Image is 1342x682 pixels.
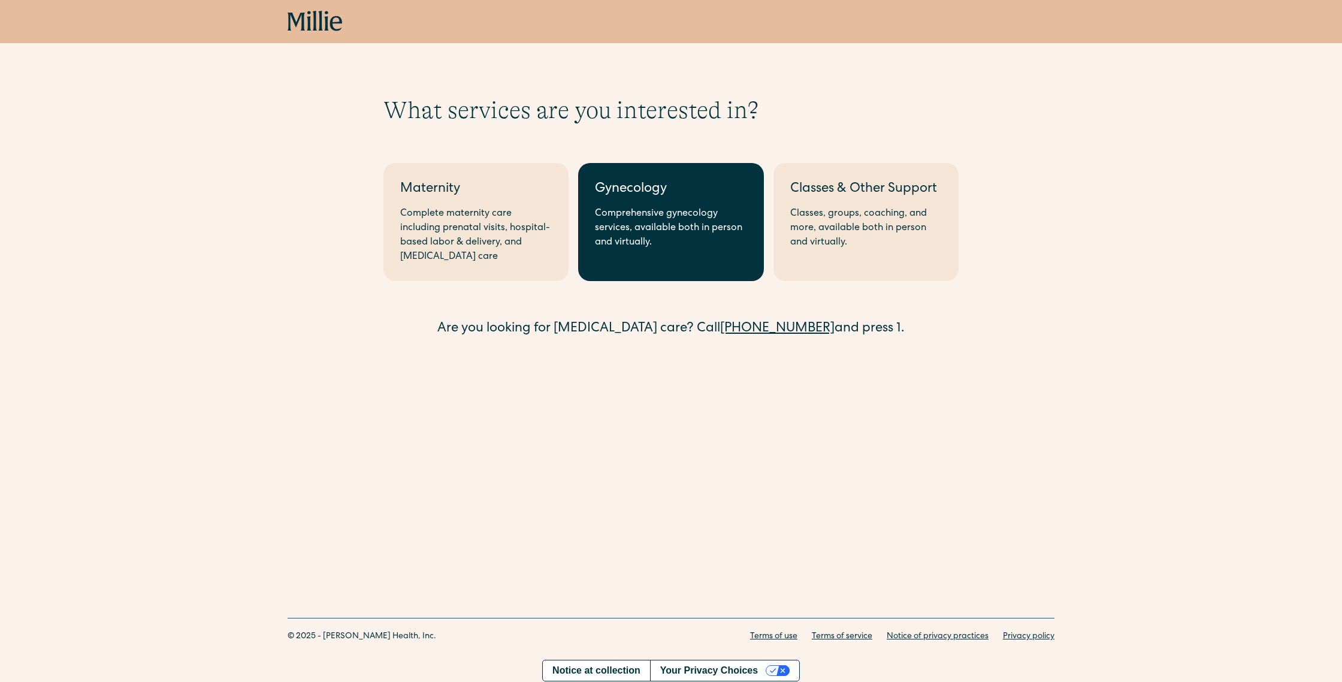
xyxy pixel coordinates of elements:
[383,96,959,125] h1: What services are you interested in?
[887,630,989,643] a: Notice of privacy practices
[750,630,797,643] a: Terms of use
[812,630,872,643] a: Terms of service
[773,163,959,281] a: Classes & Other SupportClasses, groups, coaching, and more, available both in person and virtually.
[288,630,436,643] div: © 2025 - [PERSON_NAME] Health, Inc.
[543,660,650,681] a: Notice at collection
[650,660,799,681] button: Your Privacy Choices
[720,322,835,336] a: [PHONE_NUMBER]
[400,180,552,200] div: Maternity
[595,180,746,200] div: Gynecology
[578,163,763,281] a: GynecologyComprehensive gynecology services, available both in person and virtually.
[595,207,746,250] div: Comprehensive gynecology services, available both in person and virtually.
[790,207,942,250] div: Classes, groups, coaching, and more, available both in person and virtually.
[383,319,959,339] div: Are you looking for [MEDICAL_DATA] care? Call and press 1.
[790,180,942,200] div: Classes & Other Support
[1003,630,1054,643] a: Privacy policy
[383,163,569,281] a: MaternityComplete maternity care including prenatal visits, hospital-based labor & delivery, and ...
[400,207,552,264] div: Complete maternity care including prenatal visits, hospital-based labor & delivery, and [MEDICAL_...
